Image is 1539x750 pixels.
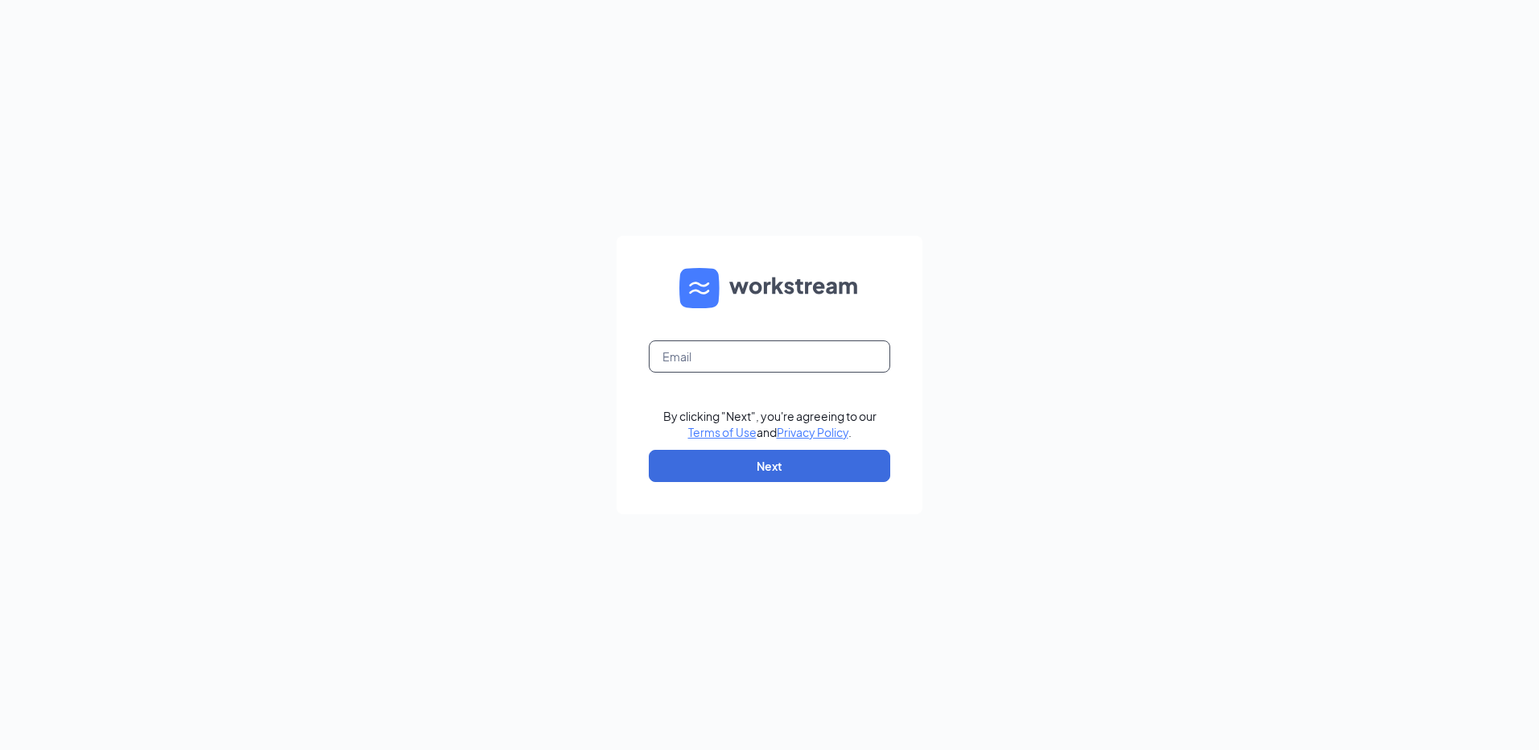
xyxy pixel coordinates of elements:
div: By clicking "Next", you're agreeing to our and . [663,408,877,440]
a: Terms of Use [688,425,757,439]
input: Email [649,340,890,373]
img: WS logo and Workstream text [679,268,860,308]
a: Privacy Policy [777,425,848,439]
button: Next [649,450,890,482]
